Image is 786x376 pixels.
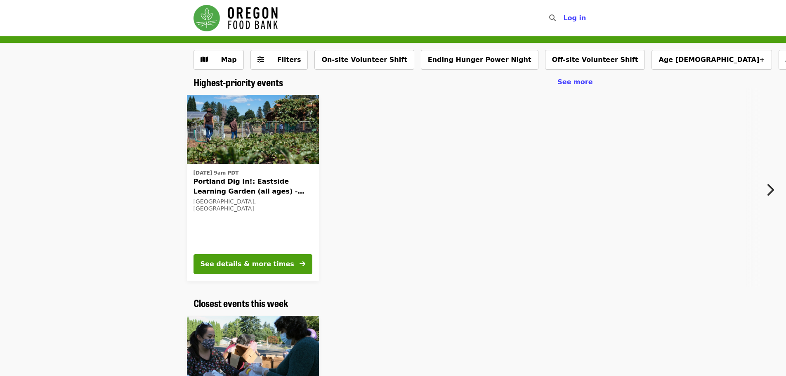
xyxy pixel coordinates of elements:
[194,297,288,309] a: Closest events this week
[201,259,294,269] div: See details & more times
[187,95,319,281] a: See details for "Portland Dig In!: Eastside Learning Garden (all ages) - Aug/Sept/Oct"
[557,10,592,26] button: Log in
[557,77,592,87] a: See more
[194,5,278,31] img: Oregon Food Bank - Home
[221,56,237,64] span: Map
[194,254,312,274] button: See details & more times
[557,78,592,86] span: See more
[545,50,645,70] button: Off-site Volunteer Shift
[201,56,208,64] i: map icon
[300,260,305,268] i: arrow-right icon
[194,296,288,310] span: Closest events this week
[194,76,283,88] a: Highest-priority events
[314,50,414,70] button: On-site Volunteer Shift
[421,50,538,70] button: Ending Hunger Power Night
[766,182,774,198] i: chevron-right icon
[194,169,239,177] time: [DATE] 9am PDT
[257,56,264,64] i: sliders-h icon
[194,198,312,212] div: [GEOGRAPHIC_DATA], [GEOGRAPHIC_DATA]
[194,75,283,89] span: Highest-priority events
[277,56,301,64] span: Filters
[250,50,308,70] button: Filters (0 selected)
[187,95,319,164] img: Portland Dig In!: Eastside Learning Garden (all ages) - Aug/Sept/Oct organized by Oregon Food Bank
[549,14,556,22] i: search icon
[651,50,772,70] button: Age [DEMOGRAPHIC_DATA]+
[561,8,567,28] input: Search
[759,178,786,201] button: Next item
[187,76,600,88] div: Highest-priority events
[187,297,600,309] div: Closest events this week
[194,177,312,196] span: Portland Dig In!: Eastside Learning Garden (all ages) - Aug/Sept/Oct
[194,50,244,70] button: Show map view
[563,14,586,22] span: Log in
